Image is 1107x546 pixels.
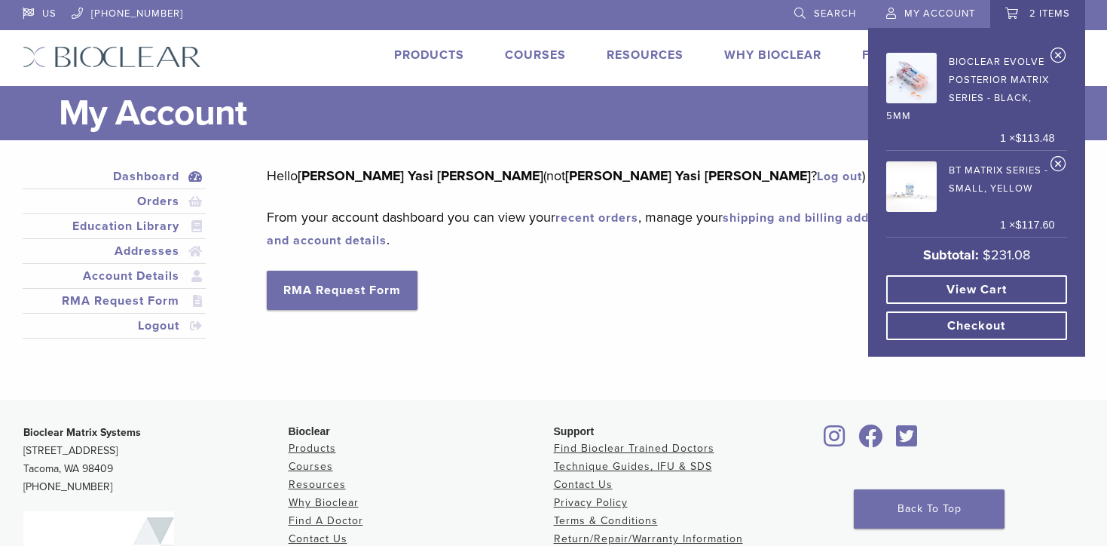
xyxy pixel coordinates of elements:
img: Bioclear Evolve Posterior Matrix Series - Black, 5mm [886,53,937,103]
a: Remove BT Matrix Series - Small, Yellow from cart [1050,155,1066,178]
img: BT Matrix Series - Small, Yellow [886,161,937,212]
a: RMA Request Form [267,271,417,310]
a: Resources [607,48,683,63]
a: Resources [289,478,346,491]
img: Bioclear [23,46,201,68]
a: Education Library [26,217,203,235]
a: Checkout [886,311,1067,340]
span: $ [1015,132,1021,144]
a: Products [394,48,464,63]
a: Why Bioclear [289,496,359,509]
a: Bioclear Evolve Posterior Matrix Series - Black, 5mm [886,48,1055,125]
a: Courses [289,460,333,473]
a: Contact Us [289,532,347,545]
span: 1 × [1000,130,1054,147]
a: Why Bioclear [724,48,821,63]
a: Back To Top [854,489,1005,529]
a: Find A Doctor [862,48,962,63]
a: Technique Guides, IFU & SDS [554,460,712,473]
nav: Account pages [23,164,206,357]
a: Return/Repair/Warranty Information [554,532,743,545]
a: recent orders [555,210,638,225]
a: Products [289,442,336,455]
a: View cart [886,275,1067,304]
span: Search [814,8,856,20]
span: My Account [904,8,975,20]
a: RMA Request Form [26,292,203,310]
h1: My Account [59,86,1085,140]
a: shipping and billing addresses [723,210,910,225]
a: Logout [26,317,203,335]
strong: Subtotal: [923,247,979,263]
p: [STREET_ADDRESS] Tacoma, WA 98409 [PHONE_NUMBER] [23,424,289,496]
a: Addresses [26,242,203,260]
a: Bioclear [891,434,923,449]
bdi: 117.60 [1015,219,1054,231]
a: Bioclear [854,434,888,449]
a: Bioclear [819,434,851,449]
a: Dashboard [26,167,203,186]
span: 2 items [1029,8,1070,20]
a: Find A Doctor [289,514,363,527]
a: Remove Bioclear Evolve Posterior Matrix Series - Black, 5mm from cart [1050,47,1066,69]
p: Hello (not ? ) [267,164,1062,187]
span: $ [1015,219,1021,231]
a: BT Matrix Series - Small, Yellow [886,157,1055,212]
strong: [PERSON_NAME] Yasi [PERSON_NAME] [298,167,543,184]
a: Privacy Policy [554,496,628,509]
a: Courses [505,48,566,63]
strong: [PERSON_NAME] Yasi [PERSON_NAME] [565,167,811,184]
strong: Bioclear Matrix Systems [23,426,141,439]
a: Orders [26,192,203,210]
a: Contact Us [554,478,613,491]
a: Log out [817,169,862,184]
a: Find Bioclear Trained Doctors [554,442,714,455]
a: Terms & Conditions [554,514,658,527]
bdi: 113.48 [1015,132,1054,144]
p: From your account dashboard you can view your , manage your , and . [267,206,1062,251]
span: Bioclear [289,425,330,437]
span: 1 × [1000,217,1054,234]
span: $ [983,247,991,263]
span: Support [554,425,595,437]
bdi: 231.08 [983,247,1030,263]
a: Account Details [26,267,203,285]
